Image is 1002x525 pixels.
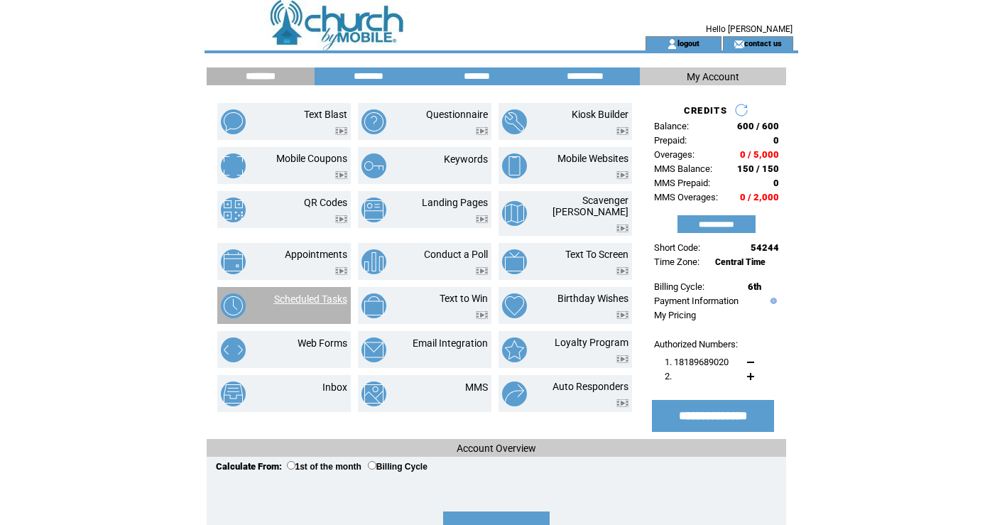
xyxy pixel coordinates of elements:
a: Conduct a Poll [424,249,488,260]
img: video.png [476,215,488,223]
span: MMS Overages: [654,192,718,202]
span: 6th [748,281,761,292]
a: Auto Responders [552,381,628,392]
img: video.png [335,267,347,275]
img: video.png [476,267,488,275]
img: kiosk-builder.png [502,109,527,134]
img: video.png [476,127,488,135]
span: 0 [773,135,779,146]
img: video.png [616,267,628,275]
span: Overages: [654,149,695,160]
a: Text To Screen [565,249,628,260]
span: 600 / 600 [737,121,779,131]
a: Loyalty Program [555,337,628,348]
img: landing-pages.png [361,197,386,222]
a: Landing Pages [422,197,488,208]
a: Inbox [322,381,347,393]
img: video.png [616,311,628,319]
span: 0 / 2,000 [740,192,779,202]
span: Authorized Numbers: [654,339,738,350]
img: account_icon.gif [667,38,677,50]
span: MMS Balance: [654,163,712,174]
img: mobile-websites.png [502,153,527,178]
a: Text Blast [304,109,347,120]
a: Appointments [285,249,347,260]
img: web-forms.png [221,337,246,362]
span: Hello [PERSON_NAME] [706,24,793,34]
img: email-integration.png [361,337,386,362]
a: Web Forms [298,337,347,349]
span: Central Time [715,257,766,267]
img: video.png [335,171,347,179]
span: 1. 18189689020 [665,357,729,367]
a: Scavenger [PERSON_NAME] [552,195,628,217]
img: video.png [476,311,488,319]
span: 150 / 150 [737,163,779,174]
img: qr-codes.png [221,197,246,222]
img: appointments.png [221,249,246,274]
a: logout [677,38,699,48]
span: 54244 [751,242,779,253]
a: My Pricing [654,310,696,320]
img: video.png [335,215,347,223]
span: MMS Prepaid: [654,178,710,188]
a: QR Codes [304,197,347,208]
span: Prepaid: [654,135,687,146]
img: video.png [616,399,628,407]
img: scheduled-tasks.png [221,293,246,318]
span: 0 / 5,000 [740,149,779,160]
label: 1st of the month [287,462,361,472]
img: mms.png [361,381,386,406]
a: Keywords [444,153,488,165]
span: 2. [665,371,672,381]
img: text-to-win.png [361,293,386,318]
img: text-blast.png [221,109,246,134]
img: inbox.png [221,381,246,406]
img: scavenger-hunt.png [502,201,527,226]
img: video.png [616,171,628,179]
img: conduct-a-poll.png [361,249,386,274]
a: Birthday Wishes [557,293,628,304]
a: Payment Information [654,296,739,306]
a: Email Integration [413,337,488,349]
img: help.gif [767,298,777,304]
label: Billing Cycle [368,462,428,472]
a: contact us [744,38,782,48]
img: video.png [616,224,628,232]
a: Text to Win [440,293,488,304]
img: video.png [616,127,628,135]
img: questionnaire.png [361,109,386,134]
img: video.png [335,127,347,135]
span: Balance: [654,121,689,131]
a: Questionnaire [426,109,488,120]
span: 0 [773,178,779,188]
a: Mobile Coupons [276,153,347,164]
img: keywords.png [361,153,386,178]
img: contact_us_icon.gif [734,38,744,50]
input: Billing Cycle [368,461,376,470]
span: CREDITS [684,105,727,116]
a: Scheduled Tasks [274,293,347,305]
img: birthday-wishes.png [502,293,527,318]
span: Short Code: [654,242,700,253]
input: 1st of the month [287,461,295,470]
span: Time Zone: [654,256,699,267]
a: MMS [465,381,488,393]
span: Calculate From: [216,461,282,472]
img: auto-responders.png [502,381,527,406]
img: loyalty-program.png [502,337,527,362]
img: text-to-screen.png [502,249,527,274]
span: Account Overview [457,443,536,454]
a: Kiosk Builder [572,109,628,120]
a: Mobile Websites [557,153,628,164]
span: Billing Cycle: [654,281,704,292]
img: mobile-coupons.png [221,153,246,178]
img: video.png [616,355,628,363]
span: My Account [687,71,739,82]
